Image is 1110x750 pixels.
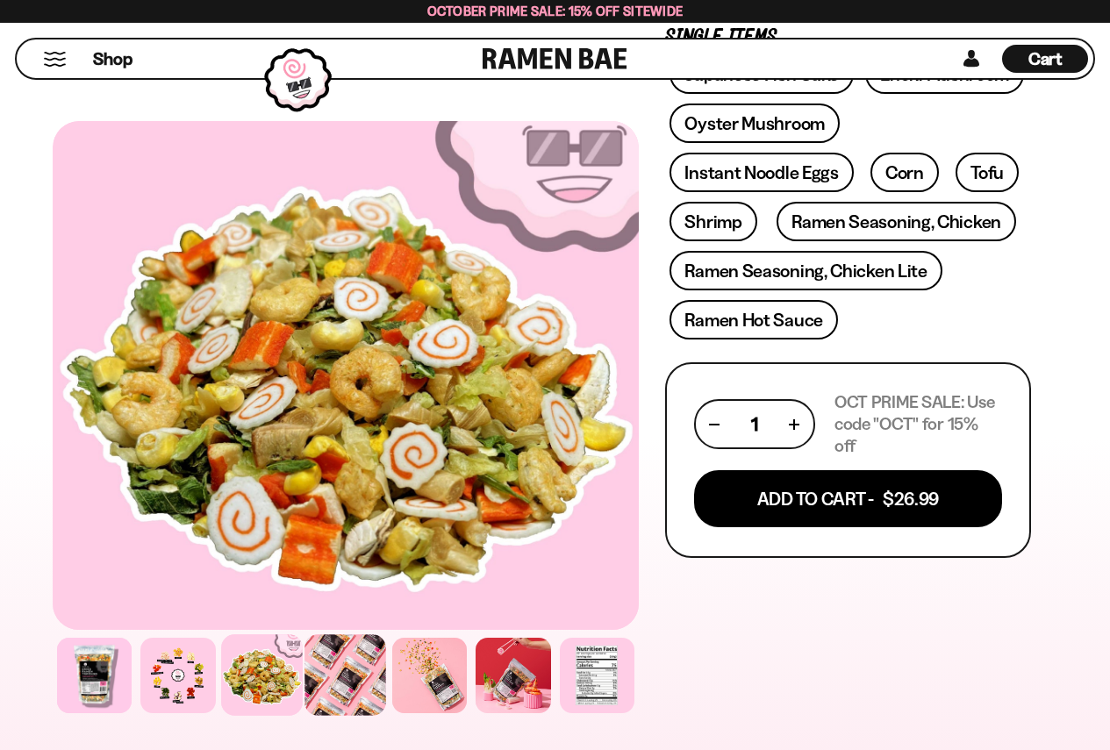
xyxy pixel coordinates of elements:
a: Shrimp [670,202,756,241]
a: Tofu [956,153,1019,192]
a: Oyster Mushroom [670,104,840,143]
a: Instant Noodle Eggs [670,153,853,192]
span: October Prime Sale: 15% off Sitewide [427,3,684,19]
a: Ramen Seasoning, Chicken [777,202,1016,241]
button: Add To Cart - $26.99 [694,470,1002,527]
span: 1 [751,413,758,435]
p: OCT PRIME SALE: Use code "OCT" for 15% off [834,391,1002,457]
span: Shop [93,47,132,71]
button: Mobile Menu Trigger [43,52,67,67]
div: Cart [1002,39,1088,78]
a: Corn [870,153,939,192]
span: Cart [1028,48,1063,69]
a: Ramen Hot Sauce [670,300,838,339]
a: Ramen Seasoning, Chicken Lite [670,251,942,290]
a: Shop [93,45,132,73]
